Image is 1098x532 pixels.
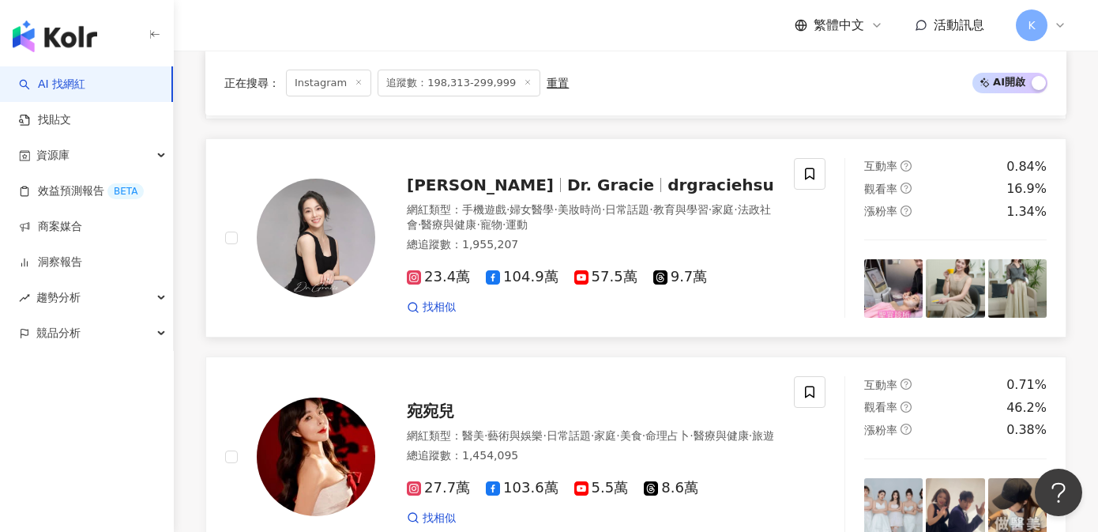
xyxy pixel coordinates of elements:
span: 找相似 [423,511,456,526]
span: question-circle [901,379,912,390]
span: · [554,203,557,216]
span: K [1028,17,1035,34]
div: 總追蹤數 ： 1,955,207 [407,237,775,253]
span: 互動率 [864,160,897,172]
span: 8.6萬 [644,480,698,496]
span: 命理占卜 [645,429,690,442]
span: 藝術與娛樂 [487,429,543,442]
span: 日常話題 [605,203,649,216]
span: [PERSON_NAME] [407,175,554,194]
span: question-circle [901,402,912,413]
div: 0.84% [1006,158,1047,175]
span: · [591,429,594,442]
div: 網紅類型 ： [407,428,775,444]
img: post-image [926,259,984,318]
span: question-circle [901,206,912,217]
span: · [476,218,479,231]
span: 繁體中文 [814,17,864,34]
span: · [602,203,605,216]
span: 競品分析 [36,315,81,351]
span: 活動訊息 [934,17,984,32]
a: 找相似 [407,511,456,526]
span: 手機遊戲 [462,203,506,216]
span: 正在搜尋 ： [224,77,280,89]
span: 寵物 [480,218,502,231]
span: 漲粉率 [864,205,897,217]
div: 16.9% [1006,180,1047,198]
img: post-image [864,259,923,318]
span: 日常話題 [547,429,591,442]
a: 商案媒合 [19,219,82,235]
span: · [709,203,712,216]
span: 宛宛兒 [407,402,454,421]
span: 找相似 [423,300,456,315]
span: 趨勢分析 [36,280,81,315]
div: 1.34% [1006,203,1047,221]
span: · [506,203,510,216]
span: 104.9萬 [486,269,558,285]
img: KOL Avatar [257,398,375,516]
span: · [642,429,645,442]
div: 0.38% [1006,421,1047,439]
span: · [616,429,619,442]
span: · [484,429,487,442]
span: · [543,429,546,442]
div: 總追蹤數 ： 1,454,095 [407,448,775,464]
div: 重置 [547,77,569,89]
a: 洞察報告 [19,255,82,270]
span: 互動率 [864,379,897,391]
a: 效益預測報告BETA [19,183,144,199]
a: KOL Avatar[PERSON_NAME]Dr. Graciedrgraciehsu網紅類型：手機遊戲·婦女醫學·美妝時尚·日常話題·教育與學習·家庭·法政社會·醫療與健康·寵物·運動總追蹤... [205,138,1066,338]
span: · [749,429,752,442]
span: question-circle [901,160,912,172]
span: · [690,429,693,442]
span: 美食 [620,429,642,442]
span: rise [19,292,30,304]
div: 46.2% [1006,399,1047,417]
span: 27.7萬 [407,480,470,496]
span: 103.6萬 [486,480,558,496]
a: 找貼文 [19,112,71,128]
span: 運動 [506,218,528,231]
span: 57.5萬 [574,269,637,285]
span: 資源庫 [36,138,70,173]
span: Instagram [286,70,371,96]
span: · [418,218,421,231]
span: 追蹤數：198,313-299,999 [378,70,540,96]
span: Dr. Gracie [567,175,654,194]
span: 5.5萬 [574,480,629,496]
iframe: Help Scout Beacon - Open [1035,469,1082,516]
span: drgraciehsu [667,175,774,194]
span: 觀看率 [864,183,897,195]
span: 觀看率 [864,401,897,413]
span: 美妝時尚 [558,203,602,216]
span: 婦女醫學 [510,203,554,216]
div: 0.71% [1006,376,1047,394]
img: KOL Avatar [257,179,375,297]
span: 漲粉率 [864,424,897,436]
a: 找相似 [407,300,456,315]
span: 23.4萬 [407,269,470,285]
img: post-image [988,259,1047,318]
span: 教育與學習 [653,203,709,216]
span: 旅遊 [752,429,774,442]
span: question-circle [901,183,912,194]
span: 醫療與健康 [694,429,749,442]
span: 9.7萬 [653,269,708,285]
span: · [502,218,506,231]
span: · [734,203,737,216]
img: logo [13,21,97,52]
a: searchAI 找網紅 [19,77,85,92]
span: 醫療與健康 [421,218,476,231]
span: 家庭 [712,203,734,216]
div: 網紅類型 ： [407,202,775,233]
span: · [649,203,652,216]
span: 醫美 [462,429,484,442]
span: question-circle [901,424,912,435]
span: 家庭 [594,429,616,442]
